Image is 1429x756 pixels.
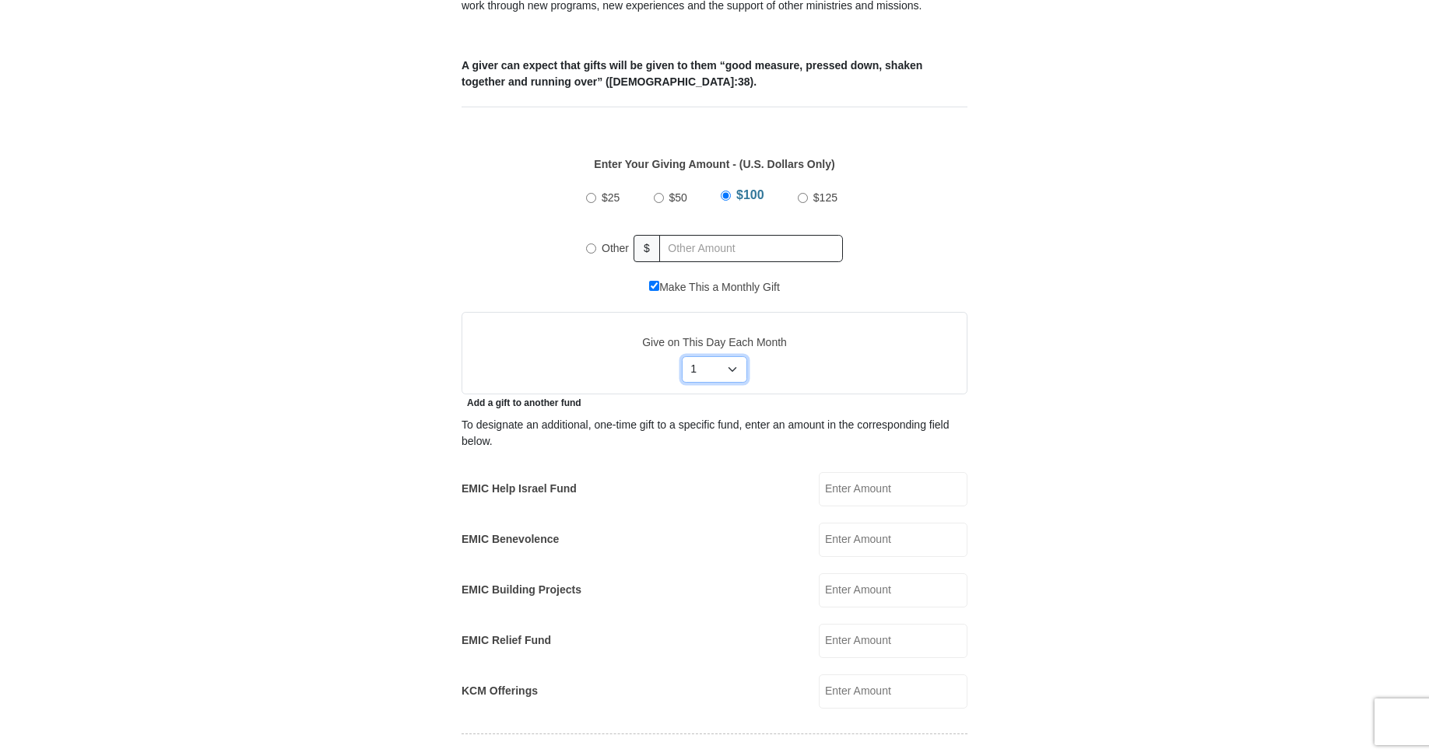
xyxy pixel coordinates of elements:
label: KCM Offerings [462,683,538,699]
input: Enter Amount [819,573,967,607]
span: $125 [813,191,837,204]
span: $25 [602,191,620,204]
label: EMIC Building Projects [462,582,581,598]
input: Enter Amount [819,674,967,709]
span: $50 [669,191,687,204]
strong: Enter Your Giving Amount - (U.S. Dollars Only) [594,158,834,170]
span: $100 [736,188,764,201]
span: Add a gift to another fund [462,397,581,408]
input: Enter Amount [819,472,967,506]
label: EMIC Relief Fund [462,632,551,649]
b: A giver can expect that gifts will be given to them “good measure, pressed down, shaken together ... [462,59,922,88]
span: $ [634,235,660,262]
input: Enter Amount [819,624,967,658]
label: Give on This Day Each Month [476,334,953,351]
label: EMIC Help Israel Fund [462,481,577,497]
div: To designate an additional, one-time gift to a specific fund, enter an amount in the correspondin... [462,417,967,450]
label: EMIC Benevolence [462,531,559,548]
span: Other [602,242,629,254]
input: Enter Amount [819,523,967,557]
label: Make This a Monthly Gift [649,279,780,296]
input: Other Amount [659,235,843,262]
input: Make This a Monthly Gift [649,281,659,291]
